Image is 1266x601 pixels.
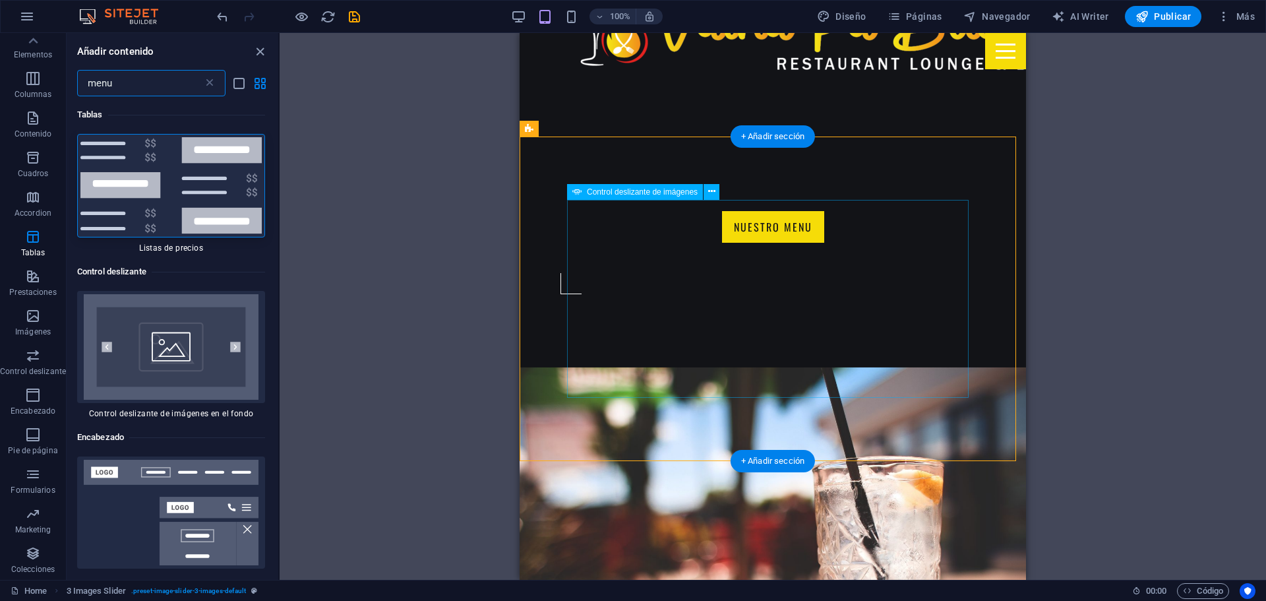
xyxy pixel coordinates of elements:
[214,9,230,24] button: undo
[888,10,942,23] span: Páginas
[77,291,265,419] div: Control deslizante de imágenes en el fondo
[77,70,203,96] input: Buscar
[14,49,52,60] p: Elementos
[11,406,55,416] p: Encabezado
[812,6,872,27] div: Diseño (Ctrl+Alt+Y)
[1046,6,1114,27] button: AI Writer
[15,524,51,535] p: Marketing
[15,208,51,218] p: Accordion
[131,583,246,599] span: . preset-image-slider-3-images-default
[1052,10,1109,23] span: AI Writer
[589,9,636,24] button: 100%
[320,9,336,24] i: Volver a cargar página
[215,9,230,24] i: Deshacer: Añadir elemento (Ctrl+Z)
[731,125,815,148] div: + Añadir sección
[1125,6,1202,27] button: Publicar
[1240,583,1255,599] button: Usercentrics
[882,6,948,27] button: Páginas
[1135,10,1191,23] span: Publicar
[80,294,262,400] img: image-slider-on-background.svg
[21,247,45,258] p: Tablas
[1177,583,1229,599] button: Código
[77,264,265,280] h6: Control deslizante
[80,460,262,565] img: menu-bar-bordered.svg
[67,583,126,599] span: Haz clic para seleccionar y doble clic para editar
[587,188,698,196] span: Control deslizante de imágenes
[731,450,815,472] div: + Añadir sección
[817,10,866,23] span: Diseño
[77,44,154,59] h6: Añadir contenido
[77,429,265,445] h6: Encabezado
[1155,586,1157,596] span: :
[644,11,655,22] i: Al redimensionar, ajustar el nivel de zoom automáticamente para ajustarse al dispositivo elegido.
[15,129,52,139] p: Contenido
[963,10,1031,23] span: Navegador
[1146,583,1166,599] span: 00 00
[1212,6,1260,27] button: Más
[67,583,258,599] nav: breadcrumb
[812,6,872,27] button: Diseño
[1217,10,1255,23] span: Más
[77,134,265,253] div: Listas de precios
[231,75,247,91] button: list-view
[11,485,55,495] p: Formularios
[252,44,268,59] button: close panel
[293,9,309,24] button: Haz clic para salir del modo de previsualización y seguir editando
[11,583,47,599] a: Haz clic para cancelar la selección y doble clic para abrir páginas
[347,9,362,24] i: Guardar (Ctrl+S)
[77,243,265,253] span: Listas de precios
[15,327,51,337] p: Imágenes
[77,408,265,419] span: Control deslizante de imágenes en el fondo
[1183,583,1223,599] span: Código
[252,75,268,91] button: grid-view
[609,9,630,24] h6: 100%
[76,9,175,24] img: Editor Logo
[320,9,336,24] button: reload
[958,6,1036,27] button: Navegador
[9,287,56,298] p: Prestaciones
[18,168,49,179] p: Cuadros
[11,564,55,575] p: Colecciones
[80,137,262,234] img: pricing-lists.svg
[77,107,265,123] h6: Tablas
[346,9,362,24] button: save
[8,445,57,456] p: Pie de página
[251,587,257,594] i: Este elemento es un preajuste personalizable
[1132,583,1167,599] h6: Tiempo de la sesión
[15,89,52,100] p: Columnas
